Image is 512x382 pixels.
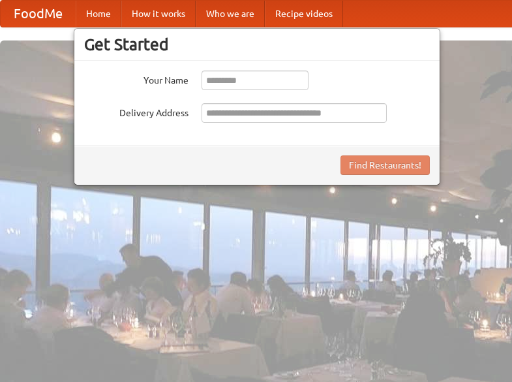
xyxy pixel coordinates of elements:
[84,35,430,54] h3: Get Started
[84,71,188,87] label: Your Name
[340,155,430,175] button: Find Restaurants!
[84,103,188,119] label: Delivery Address
[265,1,343,27] a: Recipe videos
[76,1,121,27] a: Home
[1,1,76,27] a: FoodMe
[121,1,196,27] a: How it works
[196,1,265,27] a: Who we are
